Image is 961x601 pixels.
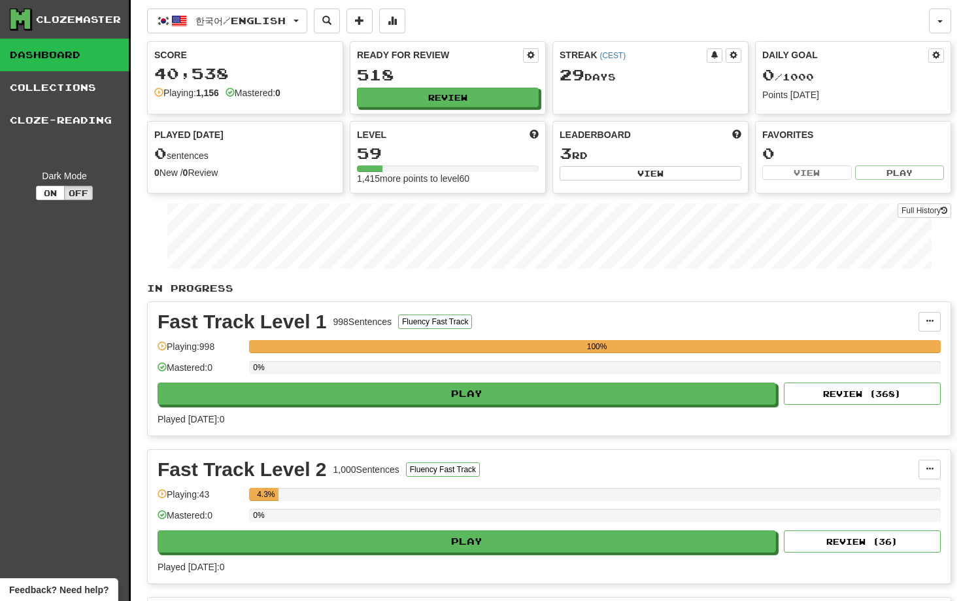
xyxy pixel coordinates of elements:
[314,9,340,33] button: Search sentences
[762,71,814,82] span: / 1000
[158,460,327,479] div: Fast Track Level 2
[560,67,741,84] div: Day s
[560,144,572,162] span: 3
[158,312,327,332] div: Fast Track Level 1
[154,86,219,99] div: Playing:
[253,340,941,353] div: 100%
[64,186,93,200] button: Off
[36,13,121,26] div: Clozemaster
[379,9,405,33] button: More stats
[357,48,523,61] div: Ready for Review
[762,128,944,141] div: Favorites
[147,9,307,33] button: 한국어/English
[732,128,741,141] span: This week in points, UTC
[784,383,941,405] button: Review (368)
[36,186,65,200] button: On
[183,167,188,178] strong: 0
[9,583,109,596] span: Open feedback widget
[357,67,539,83] div: 518
[599,51,626,60] a: (CEST)
[10,169,119,182] div: Dark Mode
[154,167,160,178] strong: 0
[154,48,336,61] div: Score
[357,128,386,141] span: Level
[560,166,741,180] button: View
[158,340,243,362] div: Playing: 998
[855,165,945,180] button: Play
[762,145,944,162] div: 0
[560,145,741,162] div: rd
[333,463,399,476] div: 1,000 Sentences
[195,15,286,26] span: 한국어 / English
[357,145,539,162] div: 59
[560,128,631,141] span: Leaderboard
[158,562,224,572] span: Played [DATE]: 0
[275,88,280,98] strong: 0
[158,414,224,424] span: Played [DATE]: 0
[398,315,472,329] button: Fluency Fast Track
[226,86,280,99] div: Mastered:
[158,383,776,405] button: Play
[196,88,219,98] strong: 1,156
[762,165,852,180] button: View
[158,488,243,509] div: Playing: 43
[154,128,224,141] span: Played [DATE]
[406,462,480,477] button: Fluency Fast Track
[154,144,167,162] span: 0
[147,282,951,295] p: In Progress
[154,166,336,179] div: New / Review
[357,88,539,107] button: Review
[333,315,392,328] div: 998 Sentences
[560,65,584,84] span: 29
[530,128,539,141] span: Score more points to level up
[762,48,928,63] div: Daily Goal
[158,361,243,383] div: Mastered: 0
[560,48,707,61] div: Streak
[158,530,776,553] button: Play
[784,530,941,553] button: Review (36)
[253,488,278,501] div: 4.3%
[357,172,539,185] div: 1,415 more points to level 60
[346,9,373,33] button: Add sentence to collection
[898,203,951,218] a: Full History
[154,145,336,162] div: sentences
[158,509,243,530] div: Mastered: 0
[762,88,944,101] div: Points [DATE]
[154,65,336,82] div: 40,538
[762,65,775,84] span: 0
